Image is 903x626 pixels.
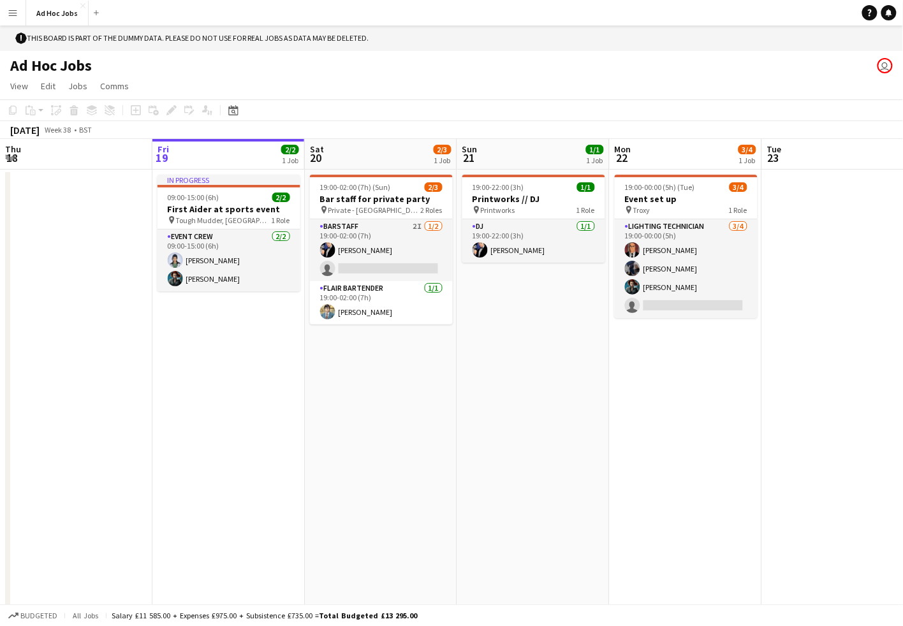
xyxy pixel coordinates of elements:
[100,80,129,92] span: Comms
[310,143,324,155] span: Sat
[625,182,695,192] span: 19:00-00:00 (5h) (Tue)
[462,193,605,205] h3: Printworks // DJ
[63,78,92,94] a: Jobs
[10,80,28,92] span: View
[462,219,605,263] app-card-role: DJ1/119:00-22:00 (3h)[PERSON_NAME]
[730,182,747,192] span: 3/4
[729,205,747,215] span: 1 Role
[310,175,453,324] app-job-card: 19:00-02:00 (7h) (Sun)2/3Bar staff for private party Private - [GEOGRAPHIC_DATA]2 RolesBarstaff2I...
[176,215,272,225] span: Tough Mudder, [GEOGRAPHIC_DATA]
[460,150,478,165] span: 21
[328,205,421,215] span: Private - [GEOGRAPHIC_DATA]
[765,150,782,165] span: 23
[615,193,758,205] h3: Event set up
[158,175,300,185] div: In progress
[41,80,55,92] span: Edit
[10,56,92,75] h1: Ad Hoc Jobs
[272,215,290,225] span: 1 Role
[739,156,756,165] div: 1 Job
[462,175,605,263] app-job-card: 19:00-22:00 (3h)1/1Printworks // DJ Printworks1 RoleDJ1/119:00-22:00 (3h)[PERSON_NAME]
[633,205,650,215] span: Troxy
[320,182,391,192] span: 19:00-02:00 (7h) (Sun)
[168,193,219,202] span: 09:00-15:00 (6h)
[112,611,417,620] div: Salary £11 585.00 + Expenses £975.00 + Subsistence £735.00 =
[615,219,758,318] app-card-role: Lighting technician3/419:00-00:00 (5h)[PERSON_NAME][PERSON_NAME][PERSON_NAME]
[310,219,453,281] app-card-role: Barstaff2I1/219:00-02:00 (7h)[PERSON_NAME]
[576,205,595,215] span: 1 Role
[158,143,169,155] span: Fri
[310,281,453,324] app-card-role: Flair Bartender1/119:00-02:00 (7h)[PERSON_NAME]
[615,175,758,318] app-job-card: 19:00-00:00 (5h) (Tue)3/4Event set up Troxy1 RoleLighting technician3/419:00-00:00 (5h)[PERSON_NA...
[308,150,324,165] span: 20
[421,205,443,215] span: 2 Roles
[95,78,134,94] a: Comms
[281,145,299,154] span: 2/2
[462,143,478,155] span: Sun
[70,611,101,620] span: All jobs
[79,125,92,135] div: BST
[586,145,604,154] span: 1/1
[15,33,27,44] span: !
[425,182,443,192] span: 2/3
[26,1,89,25] button: Ad Hoc Jobs
[158,203,300,215] h3: First Aider at sports event
[5,143,21,155] span: Thu
[272,193,290,202] span: 2/2
[319,611,417,620] span: Total Budgeted £13 295.00
[158,175,300,291] app-job-card: In progress09:00-15:00 (6h)2/2First Aider at sports event Tough Mudder, [GEOGRAPHIC_DATA]1 RoleEv...
[481,205,515,215] span: Printworks
[42,125,74,135] span: Week 38
[6,609,59,623] button: Budgeted
[738,145,756,154] span: 3/4
[434,145,451,154] span: 2/3
[36,78,61,94] a: Edit
[615,143,631,155] span: Mon
[10,124,40,136] div: [DATE]
[767,143,782,155] span: Tue
[68,80,87,92] span: Jobs
[156,150,169,165] span: 19
[310,193,453,205] h3: Bar staff for private party
[20,611,57,620] span: Budgeted
[613,150,631,165] span: 22
[577,182,595,192] span: 1/1
[587,156,603,165] div: 1 Job
[282,156,298,165] div: 1 Job
[877,58,893,73] app-user-avatar: Kelly Munce
[434,156,451,165] div: 1 Job
[158,229,300,291] app-card-role: Event Crew2/209:00-15:00 (6h)[PERSON_NAME][PERSON_NAME]
[3,150,21,165] span: 18
[5,78,33,94] a: View
[473,182,524,192] span: 19:00-22:00 (3h)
